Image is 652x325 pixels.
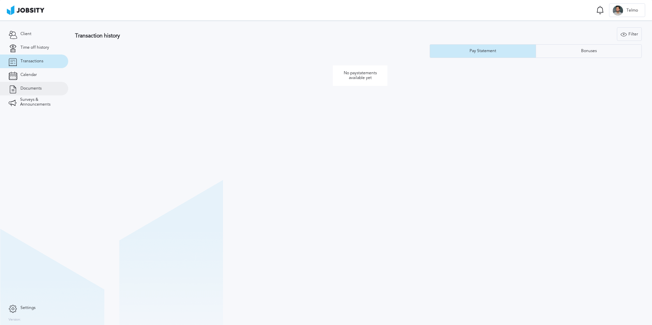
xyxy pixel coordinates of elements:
[623,8,641,13] span: Telmo
[617,27,642,41] button: Filter
[578,49,600,53] div: Bonuses
[20,97,60,107] span: Surveys & Announcements
[430,44,536,58] button: Pay Statement
[20,32,31,36] span: Client
[20,59,43,64] span: Transactions
[20,86,42,91] span: Documents
[9,318,21,322] label: Version:
[536,44,642,58] button: Bonuses
[609,3,645,17] button: TTelmo
[466,49,500,53] div: Pay Statement
[20,45,49,50] span: Time off history
[75,33,385,39] h3: Transaction history
[333,65,387,86] p: No paystatements available yet
[7,5,44,15] img: ab4bad089aa723f57921c736e9817d99.png
[617,28,641,41] div: Filter
[613,5,623,16] div: T
[20,306,35,310] span: Settings
[20,73,37,77] span: Calendar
